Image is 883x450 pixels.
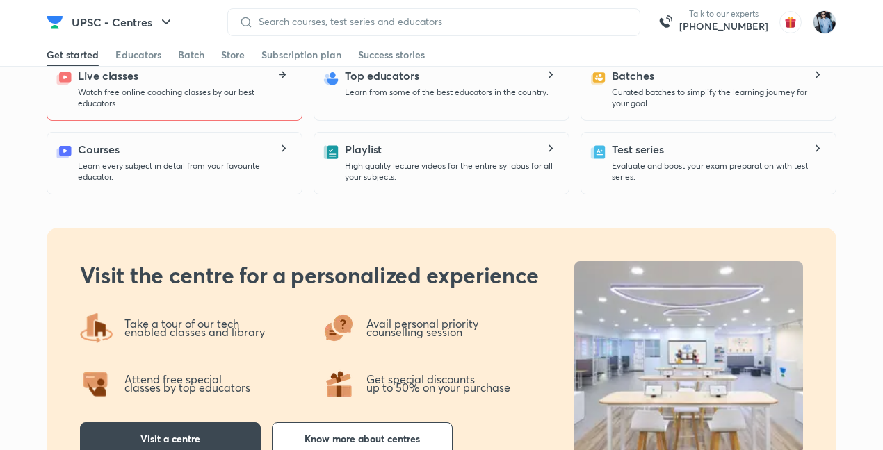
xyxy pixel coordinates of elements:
p: Talk to our experts [679,8,768,19]
a: Get started [47,44,99,66]
img: Company Logo [47,14,63,31]
p: Learn from some of the best educators in the country. [345,87,549,98]
span: Visit a centre [140,432,200,446]
a: Store [221,44,245,66]
span: Know more about centres [305,432,420,446]
p: Take a tour of our tech enabled classes and library [124,319,265,337]
div: Educators [115,48,161,62]
p: Learn every subject in detail from your favourite educator. [78,160,291,183]
img: offering3.png [322,311,355,344]
p: Watch free online coaching classes by our best educators. [78,87,291,109]
div: Get started [47,48,99,62]
p: Get special discounts up to 50% on your purchase [366,375,510,392]
h5: Live classes [78,67,138,84]
img: call-us [651,8,679,36]
h5: Playlist [345,141,382,158]
a: Success stories [358,44,425,66]
h5: Test series [612,141,664,158]
div: Success stories [358,48,425,62]
p: Attend free special classes by top educators [124,375,250,392]
p: Evaluate and boost your exam preparation with test series. [612,160,825,183]
img: offering4.png [80,311,113,344]
h5: Top educators [345,67,419,84]
button: UPSC - Centres [63,8,183,36]
p: Curated batches to simplify the learning journey for your goal. [612,87,825,109]
input: Search courses, test series and educators [253,16,629,27]
img: avatar [779,11,802,33]
a: [PHONE_NUMBER] [679,19,768,33]
div: Batch [178,48,204,62]
p: High quality lecture videos for the entire syllabus for all your subjects. [345,160,558,183]
a: Subscription plan [261,44,341,66]
h2: Visit the centre for a personalized experience [80,261,539,289]
div: Subscription plan [261,48,341,62]
a: Batch [178,44,204,66]
h5: Batches [612,67,654,84]
p: Avail personal priority counselling session [366,319,481,337]
div: Store [221,48,245,62]
img: offering2.png [80,367,113,400]
h5: Courses [78,141,119,158]
a: Educators [115,44,161,66]
img: Shipu [813,10,836,34]
img: offering1.png [322,367,355,400]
